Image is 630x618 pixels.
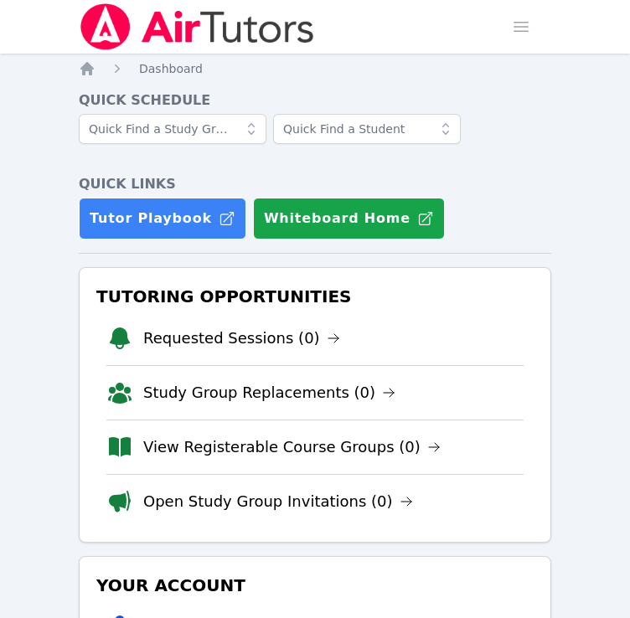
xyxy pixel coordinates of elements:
[79,198,246,239] a: Tutor Playbook
[273,114,461,144] input: Quick Find a Student
[139,60,203,77] a: Dashboard
[139,62,203,75] span: Dashboard
[79,114,266,144] input: Quick Find a Study Group
[93,281,537,312] h3: Tutoring Opportunities
[143,327,340,350] a: Requested Sessions (0)
[143,381,395,404] a: Study Group Replacements (0)
[79,90,551,111] h4: Quick Schedule
[79,174,551,194] h4: Quick Links
[143,490,413,513] a: Open Study Group Invitations (0)
[143,435,441,459] a: View Registerable Course Groups (0)
[253,198,445,239] button: Whiteboard Home
[79,3,316,50] img: Air Tutors
[93,570,537,600] h3: Your Account
[79,60,551,77] nav: Breadcrumb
